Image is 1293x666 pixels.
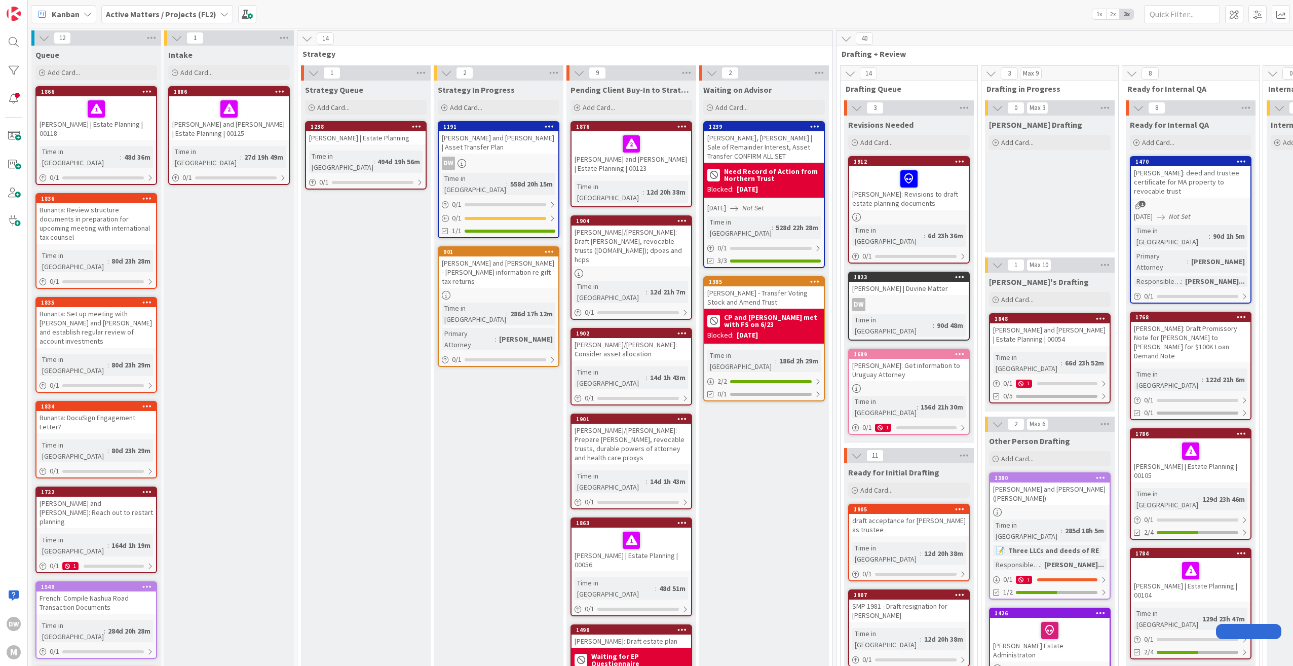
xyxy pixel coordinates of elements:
[849,359,969,381] div: [PERSON_NAME]: Get information to Uruguay Attorney
[1210,231,1247,242] div: 90d 1h 5m
[854,158,969,165] div: 1912
[506,308,508,319] span: :
[36,379,156,392] div: 0/1
[1134,276,1181,287] div: Responsible Person(s)
[707,330,734,341] div: Blocked:
[306,122,426,144] div: 1238[PERSON_NAME] | Estate Planning
[572,519,691,528] div: 1863
[36,275,156,288] div: 0/1
[990,377,1110,390] div: 0/11
[852,396,917,418] div: Time in [GEOGRAPHIC_DATA]
[1061,357,1062,368] span: :
[990,483,1110,505] div: [PERSON_NAME] and [PERSON_NAME] ([PERSON_NAME])
[848,504,970,581] a: 1905draft acceptance for [PERSON_NAME] as trusteeTime in [GEOGRAPHIC_DATA]:12d 20h 38m0/1
[109,445,153,456] div: 80d 23h 29m
[737,184,758,195] div: [DATE]
[1189,256,1247,267] div: [PERSON_NAME]
[990,473,1110,483] div: 1380
[48,68,80,77] span: Add Card...
[107,359,109,371] span: :
[572,415,691,424] div: 1901
[724,168,821,182] b: Need Record of Action from Northern Trust
[41,403,156,410] div: 1834
[1016,380,1032,388] div: 1
[35,193,157,289] a: 1836Bunanta: Review structure documents in preparation for upcoming meeting with international ta...
[506,178,508,190] span: :
[648,286,688,298] div: 12d 21h 7m
[704,277,824,286] div: 1385
[860,138,893,147] span: Add Card...
[40,250,107,272] div: Time in [GEOGRAPHIC_DATA]
[443,248,558,255] div: 901
[109,540,153,551] div: 164d 1h 19m
[305,121,427,190] a: 1238[PERSON_NAME] | Estate PlanningTime in [GEOGRAPHIC_DATA]:494d 19h 56m0/1
[450,103,482,112] span: Add Card...
[36,411,156,433] div: Bunanta: DocuSign Engagement Letter?
[1139,201,1146,207] span: 1
[168,86,290,185] a: 1886[PERSON_NAME] and [PERSON_NAME] | Estate Planning | 00125Time in [GEOGRAPHIC_DATA]:27d 19h 49...
[717,243,727,253] span: 0 / 1
[1131,157,1250,198] div: 1470[PERSON_NAME]: deed and trustee certificate for MA property to revocable trust
[646,476,648,487] span: :
[924,230,925,241] span: :
[707,216,772,239] div: Time in [GEOGRAPHIC_DATA]
[1131,313,1250,322] div: 1768
[1131,394,1250,406] div: 0/1
[704,131,824,163] div: [PERSON_NAME], [PERSON_NAME] | Sale of Remainder Interest, Asset Transfer CONFIRM ALL SET
[36,298,156,348] div: 1835Bunanta: Set up meeting with [PERSON_NAME] and [PERSON_NAME] and establish regular review of ...
[737,330,758,341] div: [DATE]
[717,389,727,399] span: 0/1
[1131,429,1250,438] div: 1786
[1062,357,1107,368] div: 66d 23h 52m
[169,96,289,140] div: [PERSON_NAME] and [PERSON_NAME] | Estate Planning | 00125
[50,276,59,287] span: 0 / 1
[1131,322,1250,362] div: [PERSON_NAME]: Draft Promissory Note for [PERSON_NAME] to [PERSON_NAME] for $100K Loan Demand Note
[571,121,692,207] a: 1876[PERSON_NAME] and [PERSON_NAME] | Estate Planning | 00123Time in [GEOGRAPHIC_DATA]:12d 20h 38m
[373,156,375,167] span: :
[990,473,1110,505] div: 1380[PERSON_NAME] and [PERSON_NAME] ([PERSON_NAME])
[1131,549,1250,558] div: 1784
[849,250,969,263] div: 0/1
[575,470,646,493] div: Time in [GEOGRAPHIC_DATA]
[306,176,426,189] div: 0/1
[849,273,969,295] div: 1823[PERSON_NAME] | Duvine Matter
[1131,429,1250,482] div: 1786[PERSON_NAME] | Estate Planning | 00105
[849,273,969,282] div: 1823
[571,215,692,320] a: 1904[PERSON_NAME]/[PERSON_NAME]: Draft [PERSON_NAME], revocable trusts ([DOMAIN_NAME]); dpoas and...
[40,146,120,168] div: Time in [GEOGRAPHIC_DATA]
[1134,488,1198,510] div: Time in [GEOGRAPHIC_DATA]
[646,286,648,298] span: :
[1209,231,1210,242] span: :
[35,297,157,393] a: 1835Bunanta: Set up meeting with [PERSON_NAME] and [PERSON_NAME] and establish regular review of ...
[576,520,691,527] div: 1863
[242,152,286,163] div: 27d 19h 49m
[848,272,970,341] a: 1823[PERSON_NAME] | Duvine MatterDWTime in [GEOGRAPHIC_DATA]:90d 48m
[442,157,455,170] div: DW
[36,465,156,477] div: 0/1
[40,439,107,462] div: Time in [GEOGRAPHIC_DATA]
[50,172,59,183] span: 0 / 1
[439,122,558,131] div: 1191
[180,68,213,77] span: Add Card...
[1135,314,1250,321] div: 1768
[572,329,691,338] div: 1902
[575,281,646,303] div: Time in [GEOGRAPHIC_DATA]
[1181,276,1183,287] span: :
[452,354,462,365] span: 0 / 1
[572,496,691,508] div: 0/1
[854,506,969,513] div: 1905
[572,306,691,319] div: 0/1
[1134,368,1202,391] div: Time in [GEOGRAPHIC_DATA]
[443,123,558,130] div: 1191
[36,307,156,348] div: Bunanta: Set up meeting with [PERSON_NAME] and [PERSON_NAME] and establish regular review of acco...
[1131,313,1250,362] div: 1768[PERSON_NAME]: Draft Promissory Note for [PERSON_NAME] to [PERSON_NAME] for $100K Loan Demand...
[50,466,59,476] span: 0 / 1
[1144,514,1154,525] span: 0 / 1
[849,514,969,536] div: draft acceptance for [PERSON_NAME] as trustee
[439,212,558,225] div: 0/1
[576,330,691,337] div: 1902
[1131,157,1250,166] div: 1470
[918,401,966,413] div: 156d 21h 30m
[995,315,1110,322] div: 1848
[648,476,688,487] div: 14d 1h 43m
